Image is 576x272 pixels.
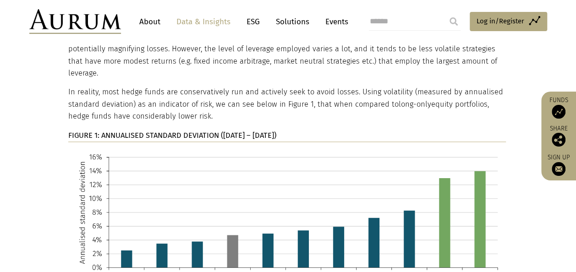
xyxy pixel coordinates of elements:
a: Solutions [271,13,314,30]
input: Submit [444,12,463,31]
img: Access Funds [552,105,565,119]
a: Sign up [546,153,571,176]
strong: FIGURE 1: ANNUALISED STANDARD DEVIATION ([DATE] – [DATE]) [68,131,276,140]
a: Data & Insights [172,13,235,30]
img: Aurum [29,9,121,34]
p: Hedge fund strategies vary enormously, and different strategies have different risks associated w... [68,19,506,79]
p: In reality, most hedge funds are conservatively run and actively seek to avoid losses. Using vola... [68,86,506,122]
span: long-only [399,100,431,109]
a: Log in/Register [470,12,547,31]
a: Funds [546,96,571,119]
span: Log in/Register [477,16,524,27]
img: Share this post [552,133,565,147]
a: About [135,13,165,30]
a: Events [321,13,348,30]
img: Sign up to our newsletter [552,162,565,176]
div: Share [546,125,571,147]
a: ESG [242,13,264,30]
